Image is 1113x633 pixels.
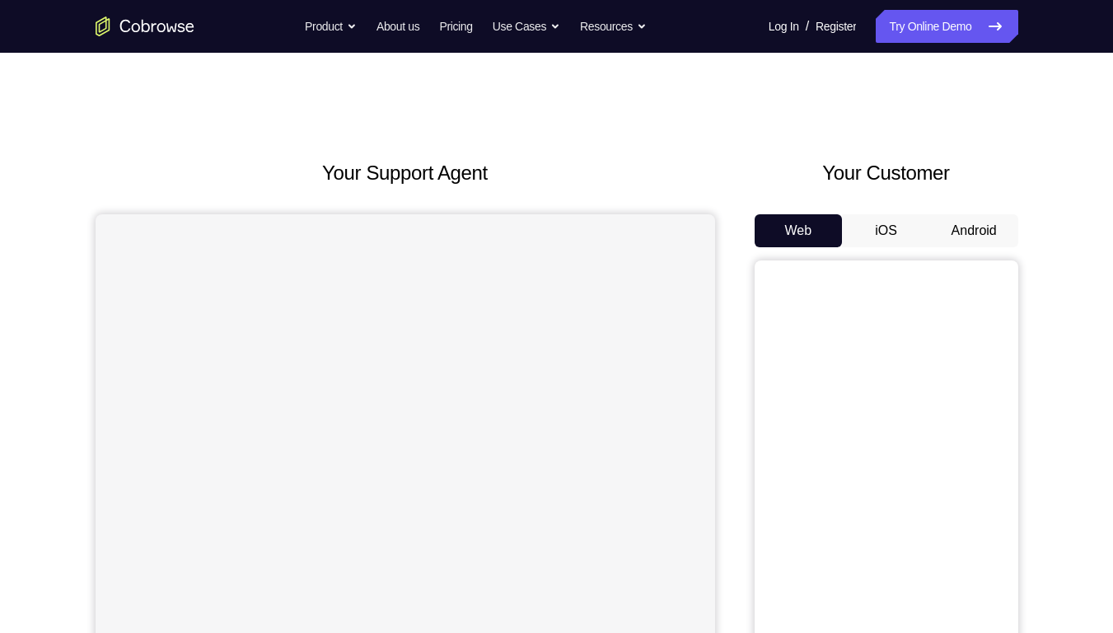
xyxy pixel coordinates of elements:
[755,214,843,247] button: Web
[806,16,809,36] span: /
[930,214,1018,247] button: Android
[96,16,194,36] a: Go to the home page
[876,10,1017,43] a: Try Online Demo
[493,10,560,43] button: Use Cases
[96,158,715,188] h2: Your Support Agent
[842,214,930,247] button: iOS
[580,10,647,43] button: Resources
[769,10,799,43] a: Log In
[305,10,357,43] button: Product
[816,10,856,43] a: Register
[439,10,472,43] a: Pricing
[755,158,1018,188] h2: Your Customer
[376,10,419,43] a: About us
